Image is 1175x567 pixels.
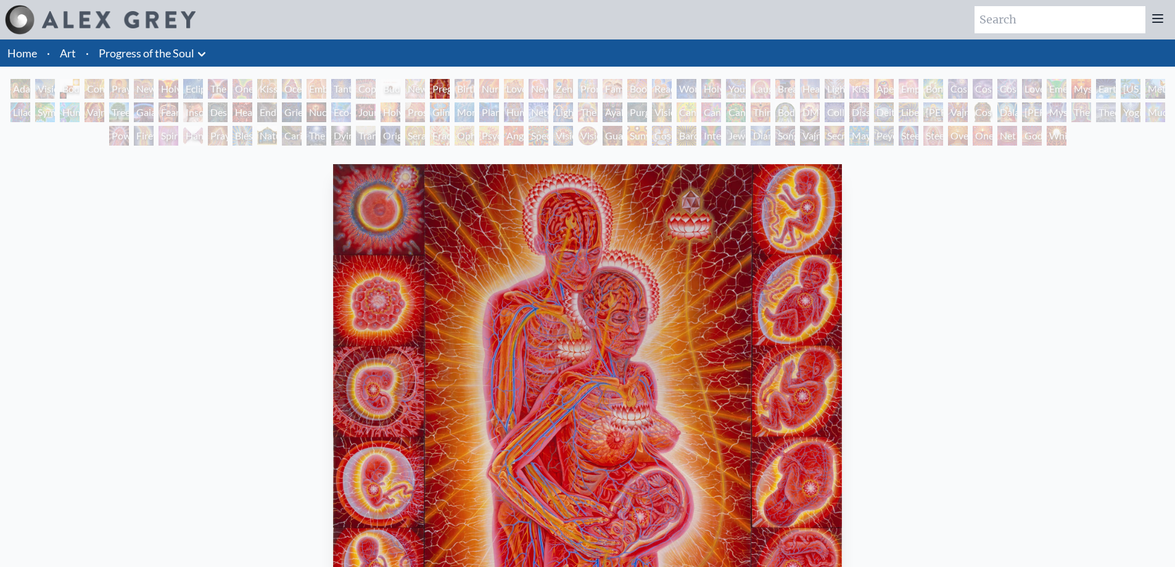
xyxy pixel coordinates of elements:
div: Metamorphosis [1145,79,1165,99]
div: Eclipse [183,79,203,99]
div: Oversoul [948,126,968,146]
div: Ayahuasca Visitation [603,102,622,122]
div: New Man New Woman [134,79,154,99]
div: Endarkenment [257,102,277,122]
div: The Shulgins and their Alchemical Angels [578,102,598,122]
div: Promise [578,79,598,99]
div: Journey of the Wounded Healer [356,102,376,122]
div: Mayan Being [849,126,869,146]
div: Peyote Being [874,126,894,146]
div: Young & Old [726,79,746,99]
div: Humming Bird [60,102,80,122]
div: Dying [331,126,351,146]
div: Boo-boo [627,79,647,99]
div: Third Eye Tears of Joy [751,102,770,122]
div: Lilacs [10,102,30,122]
div: Nuclear Crucifixion [307,102,326,122]
div: The Kiss [208,79,228,99]
div: Ophanic Eyelash [455,126,474,146]
div: Secret Writing Being [825,126,844,146]
div: Cannabacchus [726,102,746,122]
div: Mystic Eye [1047,102,1066,122]
div: Yogi & the Möbius Sphere [1121,102,1140,122]
div: Pregnancy [430,79,450,99]
div: Interbeing [701,126,721,146]
div: Wonder [677,79,696,99]
div: Prostration [405,102,425,122]
div: Steeplehead 1 [899,126,918,146]
div: Mudra [1145,102,1165,122]
div: Deities & Demons Drinking from the Milky Pool [874,102,894,122]
div: Vajra Being [800,126,820,146]
div: Cosmic Artist [973,79,992,99]
div: Spirit Animates the Flesh [159,126,178,146]
div: Vision Crystal [553,126,573,146]
div: Vajra Guru [948,102,968,122]
div: One Taste [233,79,252,99]
div: Song of Vajra Being [775,126,795,146]
div: Tree & Person [109,102,129,122]
div: Laughing Man [751,79,770,99]
div: Emerald Grail [1047,79,1066,99]
div: Headache [233,102,252,122]
div: Nursing [479,79,499,99]
div: DMT - The Spirit Molecule [800,102,820,122]
div: Insomnia [183,102,203,122]
div: Networks [529,102,548,122]
div: White Light [1047,126,1066,146]
div: Zena Lotus [553,79,573,99]
div: Vision Tree [652,102,672,122]
div: Caring [282,126,302,146]
div: Blessing Hand [233,126,252,146]
div: One [973,126,992,146]
div: Earth Energies [1096,79,1116,99]
div: Kiss of the [MEDICAL_DATA] [849,79,869,99]
a: Progress of the Soul [99,44,194,62]
div: Fear [159,102,178,122]
div: [PERSON_NAME] [1022,102,1042,122]
div: Love Circuit [504,79,524,99]
div: Bond [923,79,943,99]
li: · [81,39,94,67]
div: Holy Fire [381,102,400,122]
input: Search [975,6,1145,33]
div: Godself [1022,126,1042,146]
div: Nature of Mind [257,126,277,146]
div: Cosmic Elf [652,126,672,146]
div: Lightworker [553,102,573,122]
div: Spectral Lotus [529,126,548,146]
div: Seraphic Transport Docking on the Third Eye [405,126,425,146]
div: Hands that See [183,126,203,146]
div: Love is a Cosmic Force [1022,79,1042,99]
div: Transfiguration [356,126,376,146]
div: Empowerment [899,79,918,99]
div: Despair [208,102,228,122]
div: Guardian of Infinite Vision [603,126,622,146]
div: Monochord [455,102,474,122]
div: Body/Mind as a Vibratory Field of Energy [775,102,795,122]
div: Glimpsing the Empyrean [430,102,450,122]
div: Cannabis Mudra [677,102,696,122]
div: Holy Grail [159,79,178,99]
div: Steeplehead 2 [923,126,943,146]
div: Collective Vision [825,102,844,122]
div: Diamond Being [751,126,770,146]
div: Praying [109,79,129,99]
div: Reading [652,79,672,99]
div: Fractal Eyes [430,126,450,146]
div: Net of Being [997,126,1017,146]
div: Angel Skin [504,126,524,146]
div: Firewalking [134,126,154,146]
div: Breathing [775,79,795,99]
div: Vajra Horse [85,102,104,122]
div: Embracing [307,79,326,99]
div: Lightweaver [825,79,844,99]
div: Bardo Being [677,126,696,146]
div: Birth [455,79,474,99]
div: Eco-Atlas [331,102,351,122]
div: Psychomicrograph of a Fractal Paisley Cherub Feather Tip [479,126,499,146]
a: Art [60,44,76,62]
div: Cosmic Christ [973,102,992,122]
div: [PERSON_NAME] [923,102,943,122]
div: Symbiosis: Gall Wasp & Oak Tree [35,102,55,122]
